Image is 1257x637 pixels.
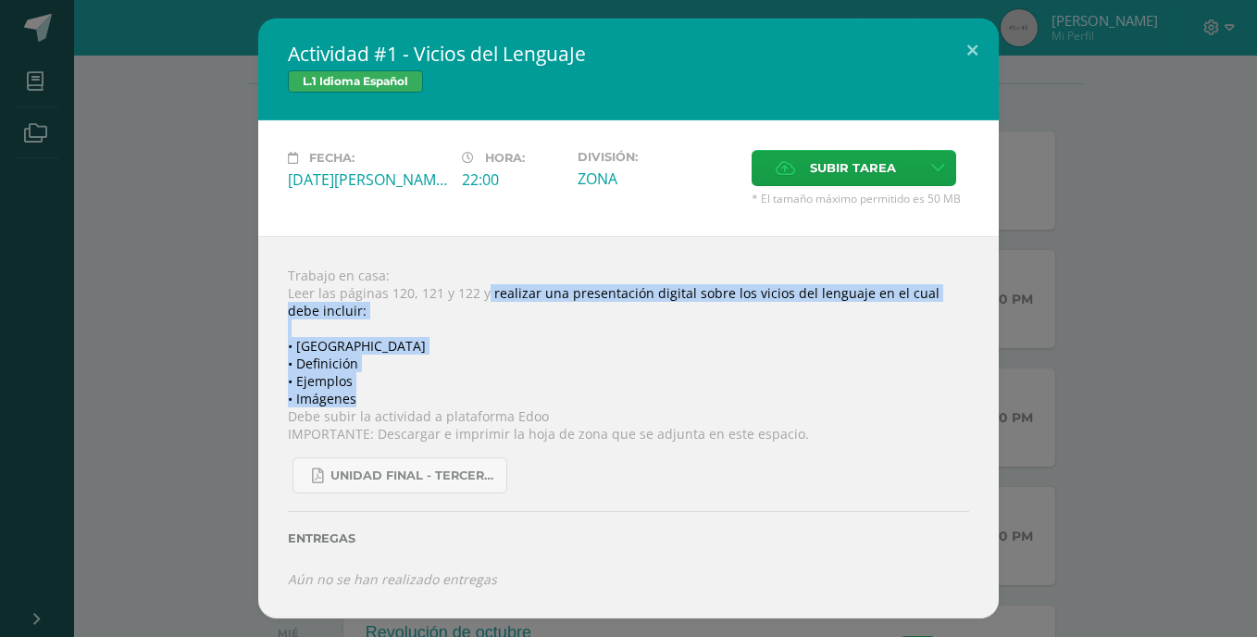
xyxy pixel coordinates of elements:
button: Close (Esc) [946,19,999,81]
div: ZONA [578,169,737,189]
a: UNIDAD FINAL - TERCERO BASICO A-B-C.pdf [292,457,507,493]
label: División: [578,150,737,164]
i: Aún no se han realizado entregas [288,570,497,588]
h2: Actividad #1 - Vicios del LenguaJe [288,41,969,67]
div: [DATE][PERSON_NAME] [288,169,447,190]
span: UNIDAD FINAL - TERCERO BASICO A-B-C.pdf [330,468,497,483]
span: Hora: [485,151,525,165]
span: L.1 Idioma Español [288,70,423,93]
div: Trabajo en casa: Leer las páginas 120, 121 y 122 y realizar una presentación digital sobre los vi... [258,236,999,618]
span: * El tamaño máximo permitido es 50 MB [752,191,969,206]
span: Fecha: [309,151,355,165]
div: 22:00 [462,169,563,190]
span: Subir tarea [810,151,896,185]
label: Entregas [288,531,969,545]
